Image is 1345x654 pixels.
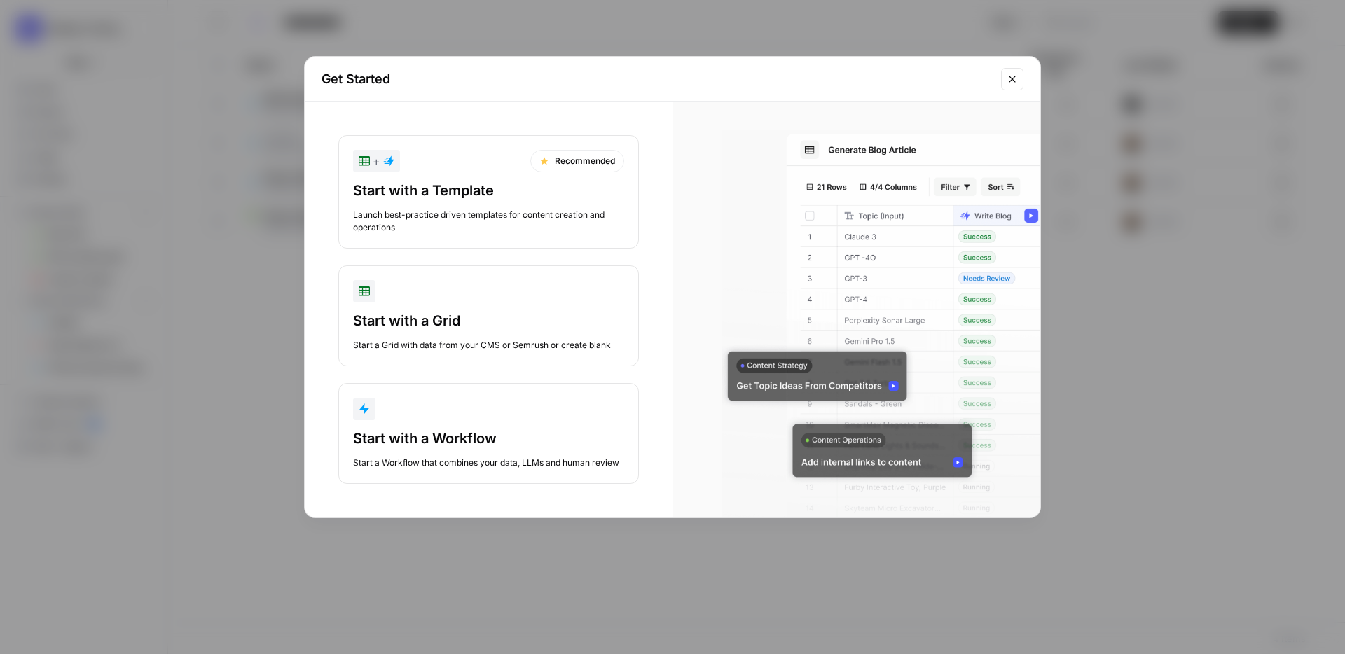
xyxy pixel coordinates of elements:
[338,265,639,366] button: Start with a GridStart a Grid with data from your CMS or Semrush or create blank
[1001,68,1023,90] button: Close modal
[338,135,639,249] button: +RecommendedStart with a TemplateLaunch best-practice driven templates for content creation and o...
[353,339,624,352] div: Start a Grid with data from your CMS or Semrush or create blank
[353,181,624,200] div: Start with a Template
[353,311,624,331] div: Start with a Grid
[338,383,639,484] button: Start with a WorkflowStart a Workflow that combines your data, LLMs and human review
[353,209,624,234] div: Launch best-practice driven templates for content creation and operations
[322,69,993,89] h2: Get Started
[530,150,624,172] div: Recommended
[353,429,624,448] div: Start with a Workflow
[359,153,394,169] div: +
[353,457,624,469] div: Start a Workflow that combines your data, LLMs and human review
